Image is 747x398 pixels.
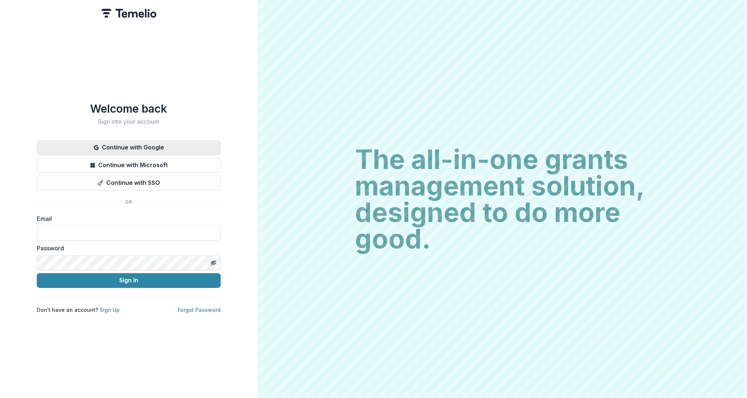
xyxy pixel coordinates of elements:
p: Don't have an account? [37,306,120,314]
button: Toggle password visibility [207,257,219,269]
h1: Welcome back [37,102,221,115]
a: Sign Up [100,307,120,313]
label: Password [37,244,216,253]
button: Continue with SSO [37,176,221,190]
button: Sign In [37,273,221,288]
label: Email [37,214,216,223]
button: Continue with Microsoft [37,158,221,173]
a: Forgot Password [178,307,221,313]
button: Continue with Google [37,140,221,155]
img: Temelio [101,9,156,18]
h2: Sign into your account [37,118,221,125]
